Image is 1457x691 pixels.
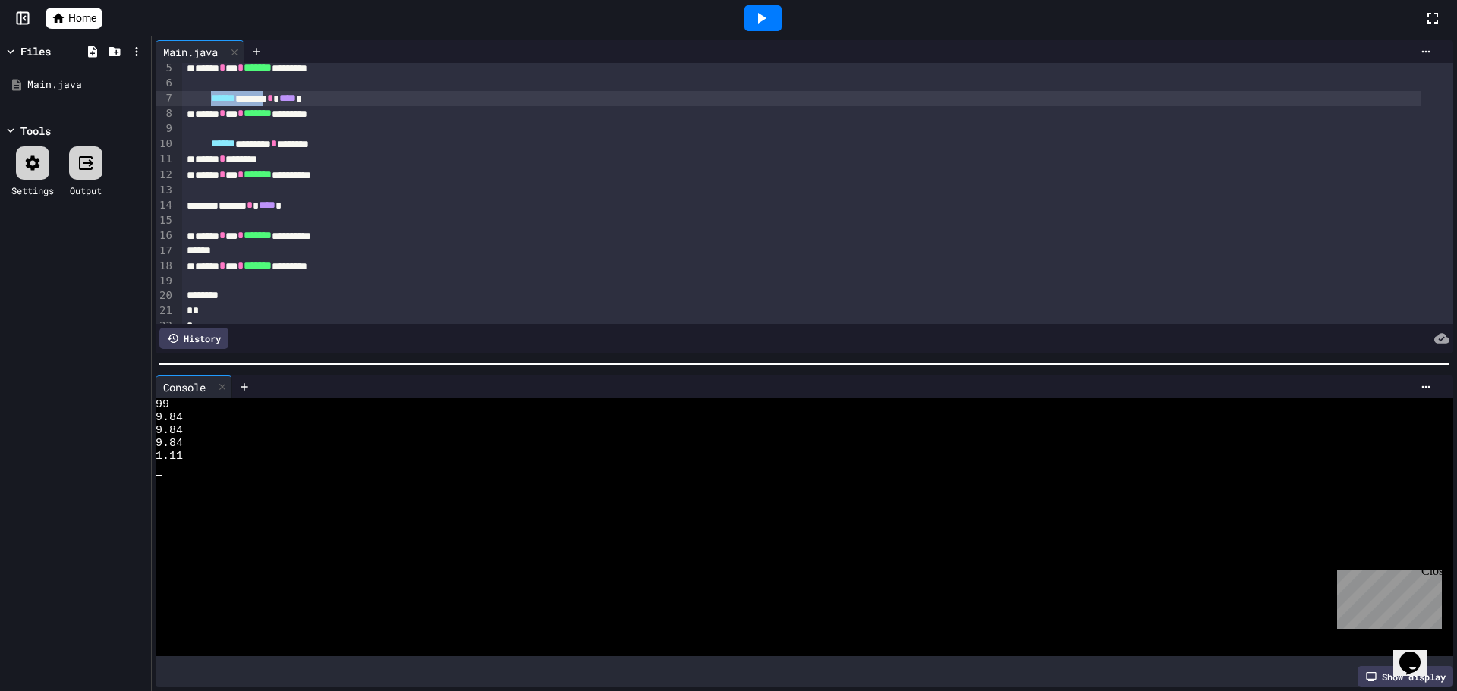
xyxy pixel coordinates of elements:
div: Console [156,379,213,395]
div: 9 [156,121,175,137]
div: Chat with us now!Close [6,6,105,96]
div: Show display [1358,666,1453,687]
div: Settings [11,184,54,197]
div: 7 [156,91,175,106]
span: 1.11 [156,450,183,463]
div: 8 [156,106,175,121]
div: 10 [156,137,175,152]
div: History [159,328,228,349]
div: Main.java [156,40,244,63]
div: 5 [156,61,175,76]
a: Home [46,8,102,29]
div: 13 [156,183,175,198]
span: 9.84 [156,424,183,437]
div: 15 [156,213,175,228]
div: Main.java [27,77,146,93]
div: 19 [156,274,175,289]
div: 21 [156,303,175,319]
div: Tools [20,123,51,139]
span: 99 [156,398,169,411]
div: Console [156,375,232,398]
div: 14 [156,198,175,213]
div: 22 [156,319,175,334]
div: 6 [156,76,175,91]
div: 20 [156,288,175,303]
div: 12 [156,168,175,183]
div: 11 [156,152,175,167]
div: Output [70,184,102,197]
iframe: chat widget [1393,630,1442,676]
iframe: chat widget [1331,564,1442,629]
div: 16 [156,228,175,243]
span: Home [68,11,96,26]
span: 9.84 [156,437,183,450]
div: Main.java [156,44,225,60]
span: 9.84 [156,411,183,424]
div: Files [20,43,51,59]
div: 17 [156,243,175,259]
div: 18 [156,259,175,274]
